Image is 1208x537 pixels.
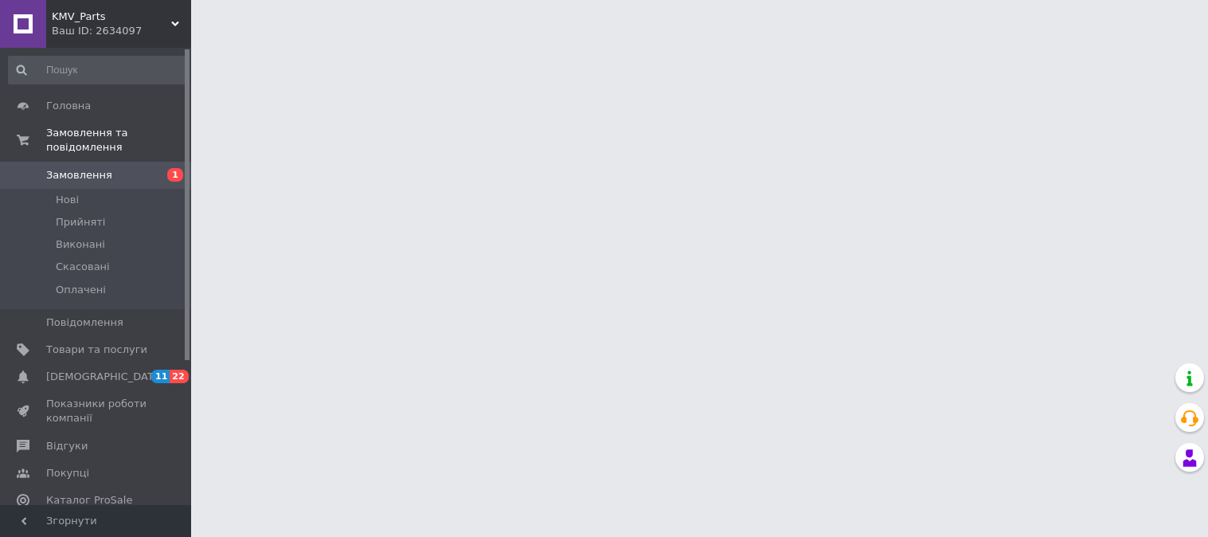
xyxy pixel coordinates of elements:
input: Пошук [8,56,188,84]
span: Прийняті [56,215,105,229]
span: 11 [151,370,170,383]
span: Нові [56,193,79,207]
span: Відгуки [46,439,88,453]
span: Головна [46,99,91,113]
span: Скасовані [56,260,110,274]
span: Замовлення та повідомлення [46,126,191,155]
span: Каталог ProSale [46,493,132,508]
span: Покупці [46,466,89,480]
span: KMV_Parts [52,10,171,24]
span: Повідомлення [46,316,123,330]
span: [DEMOGRAPHIC_DATA] [46,370,164,384]
div: Ваш ID: 2634097 [52,24,191,38]
span: 1 [167,168,183,182]
span: Замовлення [46,168,112,182]
span: Товари та послуги [46,343,147,357]
span: Оплачені [56,283,106,297]
span: 22 [170,370,188,383]
span: Показники роботи компанії [46,397,147,425]
span: Виконані [56,237,105,252]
